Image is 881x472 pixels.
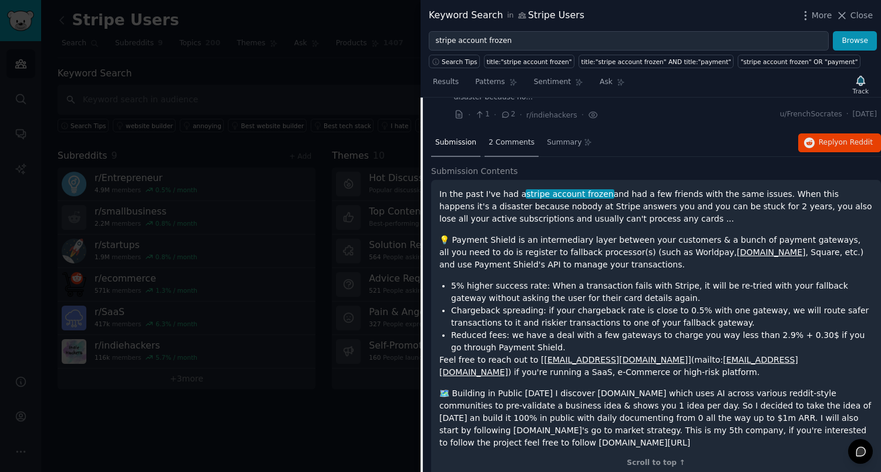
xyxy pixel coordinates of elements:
[853,109,877,120] span: [DATE]
[429,8,584,23] div: Keyword Search Stripe Users
[429,73,463,97] a: Results
[429,31,829,51] input: Try a keyword related to your business
[475,77,505,88] span: Patterns
[439,458,873,468] div: Scroll to top ↑
[471,73,521,97] a: Patterns
[439,234,873,271] p: 💡 Payment Shield is an intermediary layer between your customers & a bunch of payment gateways, a...
[487,58,572,66] div: title:"stripe account frozen"
[489,138,534,148] span: 2 Comments
[507,11,513,21] span: in
[439,387,873,449] p: 🗺️ Building in Public [DATE] I discover [DOMAIN_NAME] which uses AI across various reddit-style c...
[738,55,860,68] a: "stripe account frozen" OR "payment"
[431,165,518,178] span: Submission Contents
[547,138,581,148] span: Summary
[439,354,873,379] p: Feel free to reach out to [ ](mailto: ) if you're running a SaaS, e-Commerce or high-risk platform.
[579,55,734,68] a: title:"stripe account frozen" AND title:"payment"
[741,58,858,66] div: "stripe account frozen" OR "payment"
[819,138,873,148] span: Reply
[581,58,731,66] div: title:"stripe account frozen" AND title:"payment"
[442,58,478,66] span: Search Tips
[433,77,459,88] span: Results
[812,9,832,22] span: More
[468,109,470,121] span: ·
[439,355,798,377] a: [EMAIL_ADDRESS][DOMAIN_NAME]
[520,109,522,121] span: ·
[451,329,873,354] li: Reduced fees: we have a deal with a few gateways to charge you way less than 2.9% + 0.30$ if you ...
[839,138,873,146] span: on Reddit
[836,9,873,22] button: Close
[494,109,496,121] span: ·
[798,133,881,152] button: Replyon Reddit
[439,188,873,225] p: In the past I've had a and had a few friends with the same issues. When this happens it's a disas...
[534,77,571,88] span: Sentiment
[846,109,849,120] span: ·
[530,73,587,97] a: Sentiment
[850,9,873,22] span: Close
[833,31,877,51] button: Browse
[853,87,869,95] div: Track
[600,77,613,88] span: Ask
[526,111,577,119] span: r/indiehackers
[544,355,688,364] a: [EMAIL_ADDRESS][DOMAIN_NAME]
[429,55,480,68] button: Search Tips
[451,304,873,329] li: Chargeback spreading: if your chargeback rate is close to 0.5% with one gateway, we will route sa...
[780,109,842,120] span: u/FrenchSocrates
[737,247,806,257] a: [DOMAIN_NAME]
[849,72,873,97] button: Track
[581,109,584,121] span: ·
[435,138,476,148] span: Submission
[475,109,489,120] span: 1
[500,109,515,120] span: 2
[484,55,574,68] a: title:"stripe account frozen"
[596,73,629,97] a: Ask
[799,9,832,22] button: More
[451,280,873,304] li: 5% higher success rate: When a transaction fails with Stripe, it will be re-tried with your fallb...
[526,189,615,199] span: stripe account frozen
